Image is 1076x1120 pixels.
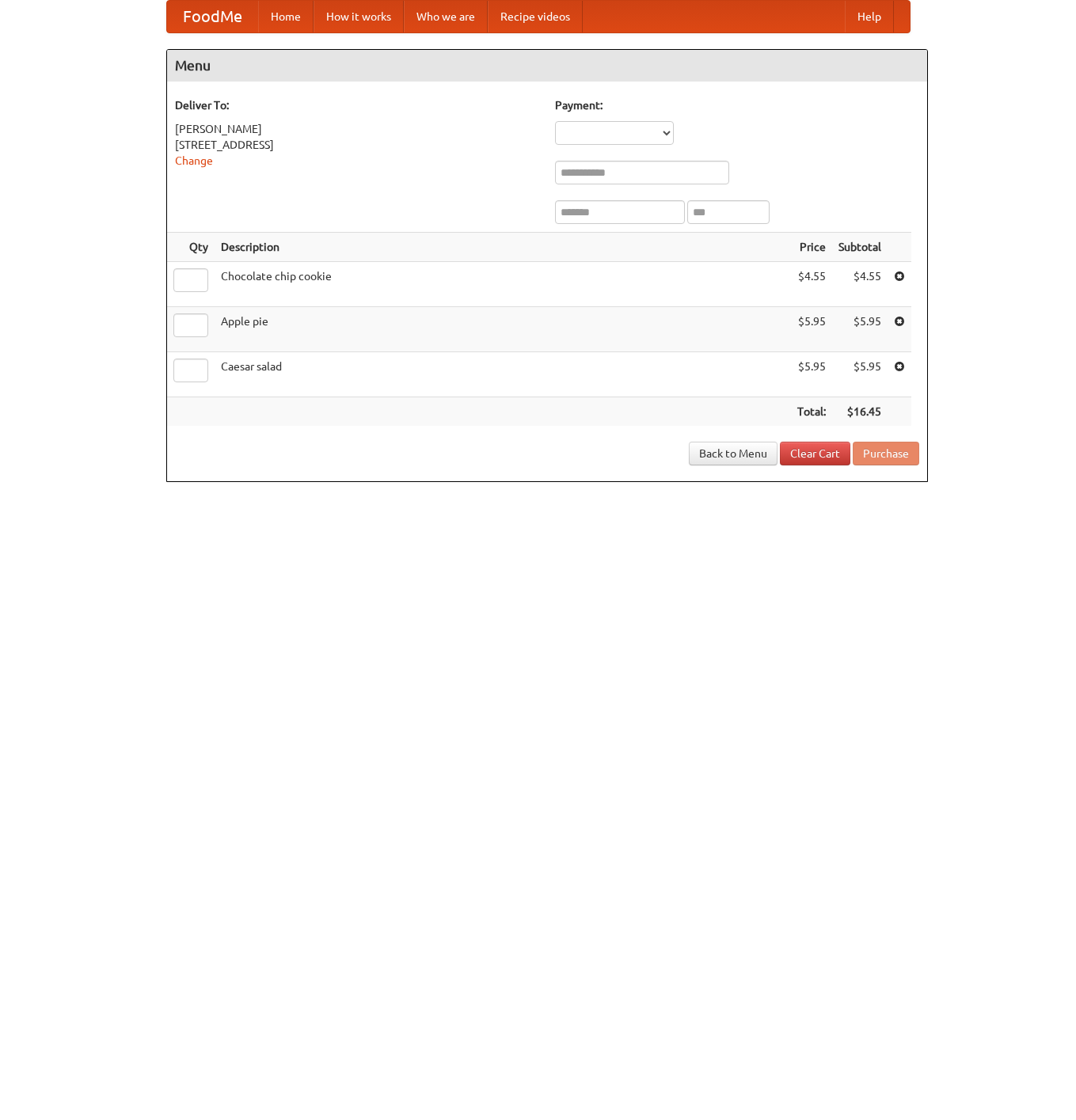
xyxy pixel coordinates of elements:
[791,397,832,427] th: Total:
[689,442,778,465] a: Back to Menu
[215,233,791,262] th: Description
[167,233,215,262] th: Qty
[791,262,832,307] td: $4.55
[832,352,888,397] td: $5.95
[314,1,404,32] a: How it works
[832,233,888,262] th: Subtotal
[215,262,791,307] td: Chocolate chip cookie
[832,262,888,307] td: $4.55
[404,1,488,32] a: Who we are
[258,1,314,32] a: Home
[175,154,213,167] a: Change
[791,233,832,262] th: Price
[175,121,539,137] div: [PERSON_NAME]
[215,352,791,397] td: Caesar salad
[832,307,888,352] td: $5.95
[853,442,919,465] button: Purchase
[215,307,791,352] td: Apple pie
[832,397,888,427] th: $16.45
[175,97,539,113] h5: Deliver To:
[555,97,919,113] h5: Payment:
[791,352,832,397] td: $5.95
[791,307,832,352] td: $5.95
[780,442,850,465] a: Clear Cart
[167,50,927,82] h4: Menu
[175,137,539,153] div: [STREET_ADDRESS]
[488,1,583,32] a: Recipe videos
[845,1,894,32] a: Help
[167,1,258,32] a: FoodMe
